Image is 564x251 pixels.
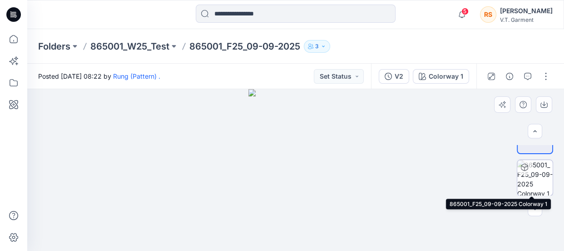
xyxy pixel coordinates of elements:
div: Colorway 1 [429,71,463,81]
span: Posted [DATE] 08:22 by [38,71,160,81]
img: 865001_F25_09-09-2025 Colorway 1 [517,160,553,196]
button: 3 [304,40,330,53]
p: 3 [315,41,319,51]
button: Colorway 1 [413,69,469,84]
div: [PERSON_NAME] [500,5,553,16]
a: 865001_W25_Test [90,40,169,53]
a: Folders [38,40,70,53]
img: eyJhbGciOiJIUzI1NiIsImtpZCI6IjAiLCJzbHQiOiJzZXMiLCJ0eXAiOiJKV1QifQ.eyJkYXRhIjp7InR5cGUiOiJzdG9yYW... [248,89,343,251]
div: RS [480,6,496,23]
a: Rung (Pattern) . [113,72,160,80]
div: V2 [395,71,403,81]
p: 865001_F25_09-09-2025 [189,40,300,53]
button: Details [502,69,517,84]
span: 5 [461,8,469,15]
div: V.T. Garment [500,16,553,23]
button: V2 [379,69,409,84]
